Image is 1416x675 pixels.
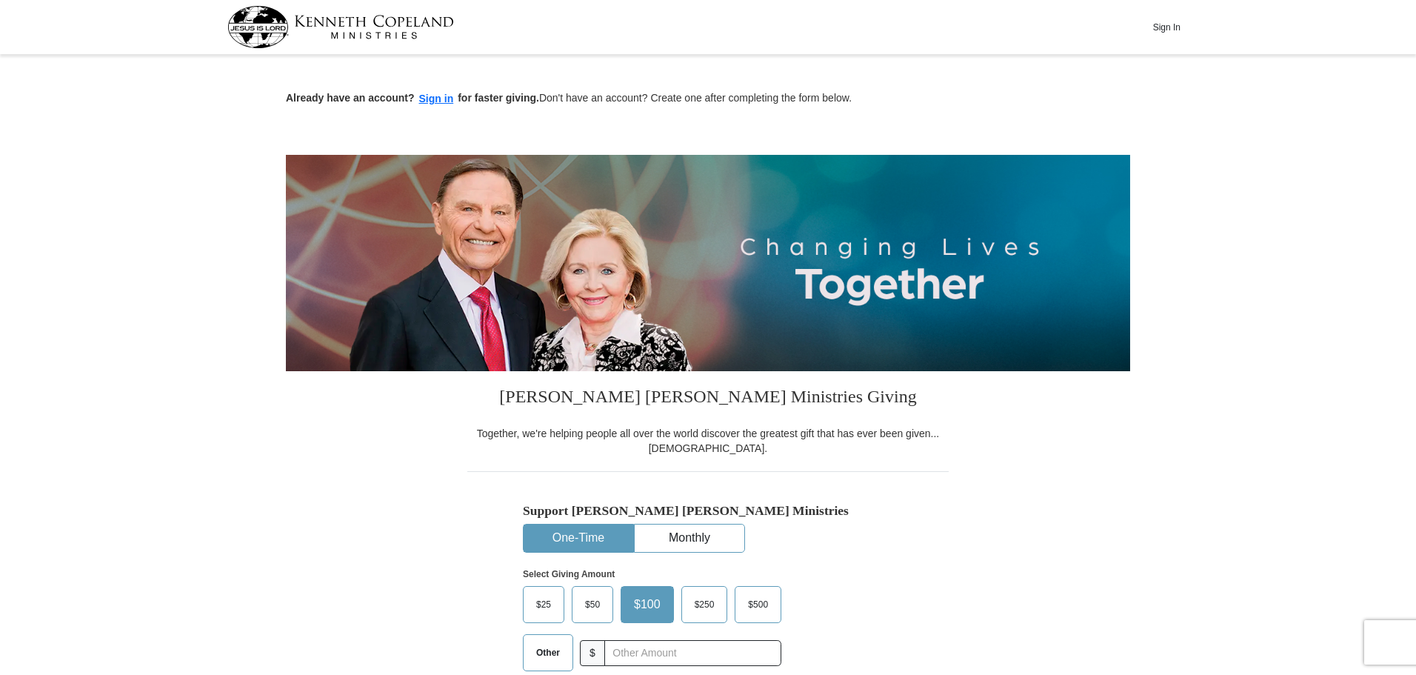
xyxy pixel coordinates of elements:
[1144,16,1189,39] button: Sign In
[627,593,668,616] span: $100
[604,640,781,666] input: Other Amount
[523,503,893,519] h5: Support [PERSON_NAME] [PERSON_NAME] Ministries
[741,593,775,616] span: $500
[529,642,567,664] span: Other
[467,426,949,456] div: Together, we're helping people all over the world discover the greatest gift that has ever been g...
[635,525,744,552] button: Monthly
[523,569,615,579] strong: Select Giving Amount
[578,593,607,616] span: $50
[227,6,454,48] img: kcm-header-logo.svg
[415,90,458,107] button: Sign in
[687,593,722,616] span: $250
[529,593,558,616] span: $25
[286,90,1130,107] p: Don't have an account? Create one after completing the form below.
[286,92,539,104] strong: Already have an account? for faster giving.
[524,525,633,552] button: One-Time
[467,371,949,426] h3: [PERSON_NAME] [PERSON_NAME] Ministries Giving
[580,640,605,666] span: $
